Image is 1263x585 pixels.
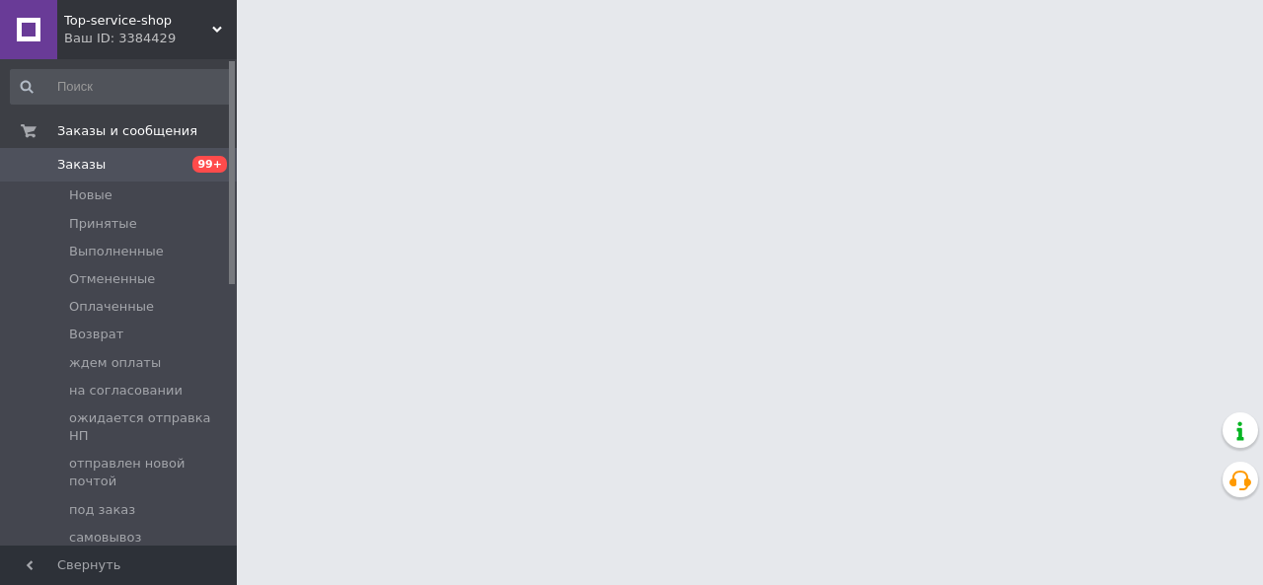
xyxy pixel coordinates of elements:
[64,30,237,47] div: Ваш ID: 3384429
[69,186,112,204] span: Новые
[57,156,106,174] span: Заказы
[57,122,197,140] span: Заказы и сообщения
[10,69,233,105] input: Поиск
[69,455,231,490] span: отправлен новой почтой
[69,501,135,519] span: под заказ
[64,12,212,30] span: Top-service-shop
[69,243,164,260] span: Выполненные
[69,382,183,400] span: на согласовании
[69,298,154,316] span: Оплаченные
[69,326,123,343] span: Возврат
[69,529,141,547] span: самовывоз
[192,156,227,173] span: 99+
[69,409,231,445] span: ожидается отправка НП
[69,215,137,233] span: Принятые
[69,270,155,288] span: Отмененные
[69,354,161,372] span: ждем оплаты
